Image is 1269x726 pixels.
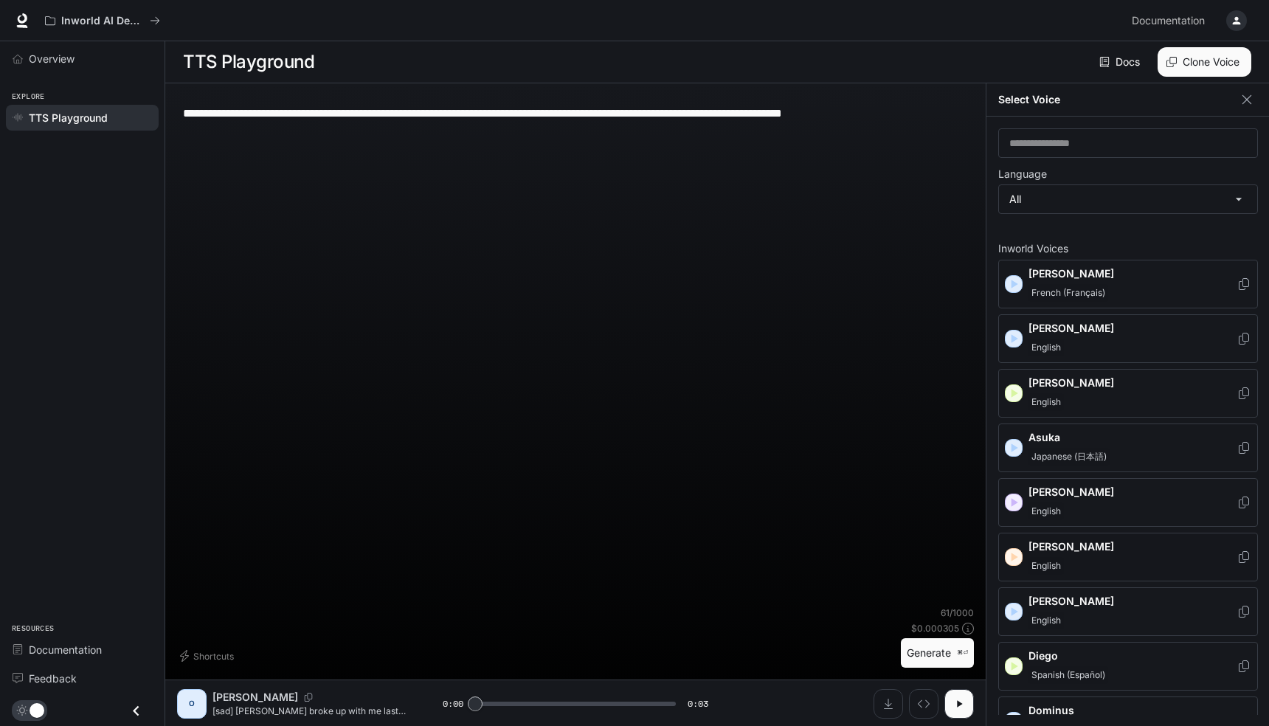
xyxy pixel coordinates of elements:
[212,705,407,717] p: [sad] [PERSON_NAME] broke up with me last week. I'm still feeling lost.
[941,606,974,619] p: 61 / 1000
[29,671,77,686] span: Feedback
[1028,594,1237,609] p: [PERSON_NAME]
[1237,660,1251,672] button: Copy Voice ID
[298,693,319,702] button: Copy Voice ID
[6,665,159,691] a: Feedback
[1028,649,1237,663] p: Diego
[1028,539,1237,554] p: [PERSON_NAME]
[1158,47,1251,77] button: Clone Voice
[1028,266,1237,281] p: [PERSON_NAME]
[1028,376,1237,390] p: [PERSON_NAME]
[1028,284,1108,302] span: French (Français)
[999,185,1257,213] div: All
[1126,6,1216,35] a: Documentation
[29,110,108,125] span: TTS Playground
[688,696,708,711] span: 0:03
[120,696,153,726] button: Close drawer
[1028,321,1237,336] p: [PERSON_NAME]
[177,644,240,668] button: Shortcuts
[998,169,1047,179] p: Language
[1028,557,1064,575] span: English
[1028,339,1064,356] span: English
[29,51,75,66] span: Overview
[212,690,298,705] p: [PERSON_NAME]
[29,642,102,657] span: Documentation
[1028,502,1064,520] span: English
[6,46,159,72] a: Overview
[874,689,903,719] button: Download audio
[1028,430,1237,445] p: Asuka
[911,622,959,635] p: $ 0.000305
[1237,606,1251,618] button: Copy Voice ID
[1237,551,1251,563] button: Copy Voice ID
[1028,703,1237,718] p: Dominus
[1028,612,1064,629] span: English
[998,243,1258,254] p: Inworld Voices
[61,15,144,27] p: Inworld AI Demos
[443,696,463,711] span: 0:00
[1132,12,1205,30] span: Documentation
[38,6,167,35] button: All workspaces
[1237,442,1251,454] button: Copy Voice ID
[1237,333,1251,345] button: Copy Voice ID
[1096,47,1146,77] a: Docs
[1237,278,1251,290] button: Copy Voice ID
[30,702,44,718] span: Dark mode toggle
[901,638,974,668] button: Generate⌘⏎
[957,649,968,657] p: ⌘⏎
[1028,485,1237,499] p: [PERSON_NAME]
[183,47,314,77] h1: TTS Playground
[180,692,204,716] div: O
[6,105,159,131] a: TTS Playground
[1237,387,1251,399] button: Copy Voice ID
[1028,393,1064,411] span: English
[909,689,938,719] button: Inspect
[1028,666,1108,684] span: Spanish (Español)
[1028,448,1110,466] span: Japanese (日本語)
[1237,497,1251,508] button: Copy Voice ID
[6,637,159,663] a: Documentation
